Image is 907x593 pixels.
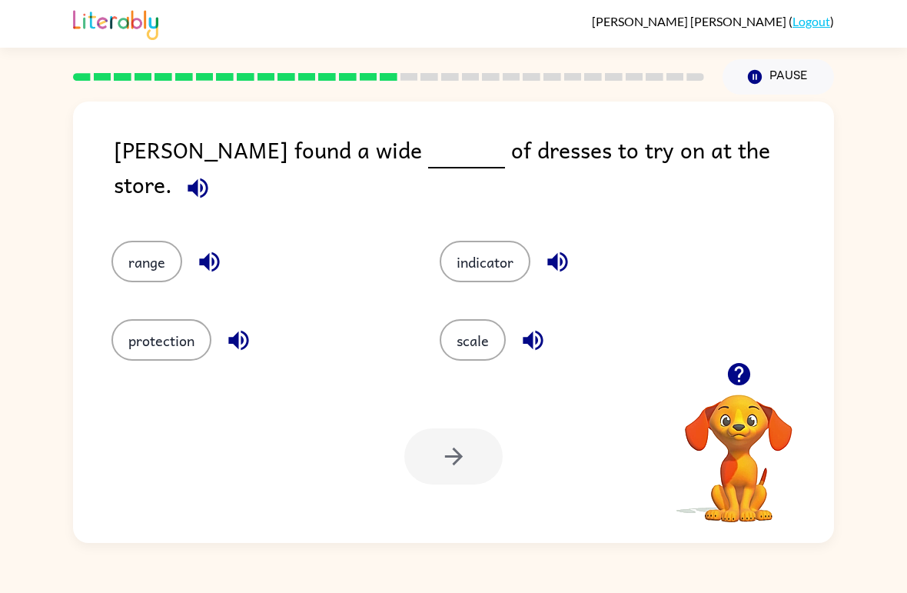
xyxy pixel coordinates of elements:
button: range [111,241,182,282]
button: protection [111,319,211,361]
a: Logout [792,14,830,28]
button: Pause [723,59,834,95]
video: Your browser must support playing .mp4 files to use Literably. Please try using another browser. [662,371,816,525]
span: [PERSON_NAME] [PERSON_NAME] [592,14,789,28]
div: ( ) [592,14,834,28]
img: Literably [73,6,158,40]
div: [PERSON_NAME] found a wide of dresses to try on at the store. [114,132,834,210]
button: indicator [440,241,530,282]
button: scale [440,319,506,361]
